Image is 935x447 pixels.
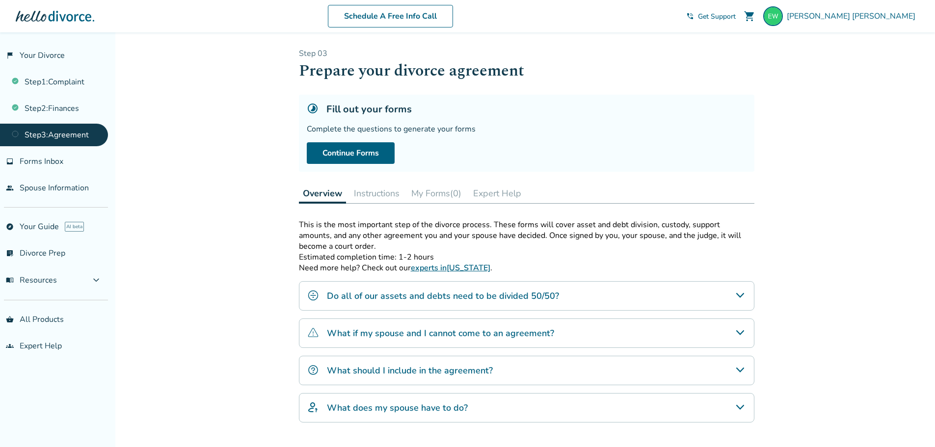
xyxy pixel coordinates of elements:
img: What if my spouse and I cannot come to an agreement? [307,327,319,339]
p: Step 0 3 [299,48,754,59]
img: What does my spouse have to do? [307,401,319,413]
span: Resources [6,275,57,286]
img: What should I include in the agreement? [307,364,319,376]
button: Overview [299,184,346,204]
span: list_alt_check [6,249,14,257]
img: Do all of our assets and debts need to be divided 50/50? [307,289,319,301]
h4: What should I include in the agreement? [327,364,493,377]
p: This is the most important step of the divorce process. These forms will cover asset and debt div... [299,219,754,252]
span: phone_in_talk [686,12,694,20]
span: groups [6,342,14,350]
span: shopping_basket [6,316,14,323]
span: [PERSON_NAME] [PERSON_NAME] [787,11,919,22]
p: Estimated completion time: 1-2 hours [299,252,754,263]
iframe: Chat Widget [886,400,935,447]
span: expand_more [90,274,102,286]
a: Continue Forms [307,142,395,164]
span: AI beta [65,222,84,232]
h5: Fill out your forms [326,103,412,116]
p: Need more help? Check out our . [299,263,754,273]
span: flag_2 [6,52,14,59]
a: phone_in_talkGet Support [686,12,736,21]
button: My Forms(0) [407,184,465,203]
h1: Prepare your divorce agreement [299,59,754,83]
span: Get Support [698,12,736,21]
img: hickory12885@gmail.com [763,6,783,26]
div: Complete the questions to generate your forms [307,124,747,134]
h4: What if my spouse and I cannot come to an agreement? [327,327,554,340]
h4: Do all of our assets and debts need to be divided 50/50? [327,289,559,302]
span: explore [6,223,14,231]
span: inbox [6,158,14,165]
span: menu_book [6,276,14,284]
h4: What does my spouse have to do? [327,401,468,414]
button: Expert Help [469,184,525,203]
button: Instructions [350,184,403,203]
span: shopping_cart [744,10,755,22]
div: What should I include in the agreement? [299,356,754,385]
div: What does my spouse have to do? [299,393,754,422]
div: Do all of our assets and debts need to be divided 50/50? [299,281,754,311]
a: experts in[US_STATE] [411,263,490,273]
span: Forms Inbox [20,156,63,167]
div: What if my spouse and I cannot come to an agreement? [299,318,754,348]
span: people [6,184,14,192]
a: Schedule A Free Info Call [328,5,453,27]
